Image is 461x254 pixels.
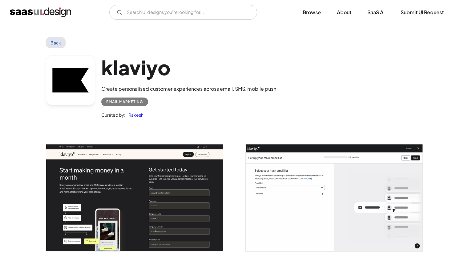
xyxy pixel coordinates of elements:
form: Email Form [109,5,257,20]
div: Curated by: [101,111,125,119]
a: Browse [295,6,328,19]
a: Rakesh [125,111,144,119]
a: home [10,7,71,17]
div: Create personalised customer experiences across email, SMS, mobile push [101,85,276,93]
a: SaaS Ai [360,6,392,19]
h1: klaviyo [101,56,276,79]
input: Search UI designs you're looking for... [109,5,257,20]
img: 66275ccbea573b37e95655a2_Sign%20up.png [46,144,223,251]
div: Email Marketing [106,98,143,106]
img: 66275ccce9204c5d441b94df_setup%20email%20List%20.png [246,144,423,251]
a: Submit UI Request [393,6,451,19]
a: open lightbox [46,144,223,251]
a: open lightbox [246,144,423,251]
a: About [330,6,359,19]
a: Back [46,37,66,48]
